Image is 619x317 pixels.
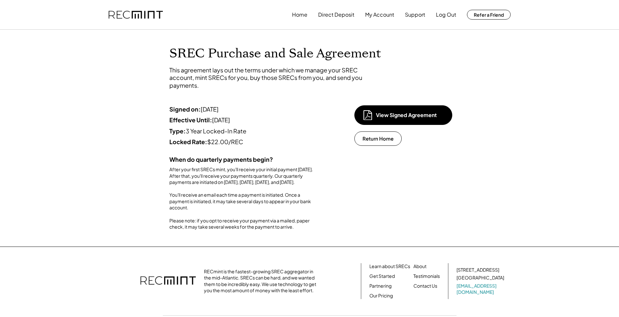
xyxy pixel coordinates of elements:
strong: Type: [169,127,186,135]
a: Our Pricing [369,293,393,299]
div: 3 Year Locked-In Rate [169,127,316,135]
strong: Signed on: [169,105,201,113]
button: Support [405,8,425,21]
button: Return Home [354,131,402,146]
a: About [413,263,426,270]
img: recmint-logotype%403x.png [140,270,196,293]
strong: Effective Until: [169,116,212,124]
img: recmint-logotype%403x.png [109,11,163,19]
a: Learn about SRECs [369,263,410,270]
strong: When do quarterly payments begin? [169,156,273,163]
button: Direct Deposit [318,8,354,21]
div: This agreement lays out the terms under which we manage your SREC account, mint SRECs for you, bu... [169,66,365,89]
div: After your first SRECs mint, you'll receive your initial payment [DATE]. After that, you'll recei... [169,166,316,230]
div: View Signed Agreement [376,112,441,119]
a: Testimonials [413,273,440,279]
div: RECmint is the fastest-growing SREC aggregator in the mid-Atlantic. SRECs can be hard, and we wan... [204,268,320,294]
a: Contact Us [413,283,437,289]
div: [DATE] [169,116,316,124]
div: $22.00/REC [169,138,316,145]
strong: Locked Rate: [169,138,207,145]
button: Log Out [436,8,456,21]
button: My Account [365,8,394,21]
a: Partnering [369,283,392,289]
button: Home [292,8,307,21]
div: [GEOGRAPHIC_DATA] [457,275,504,281]
button: Refer a Friend [467,10,511,20]
h1: SREC Purchase and Sale Agreement [169,46,450,61]
div: [DATE] [169,105,316,113]
a: [EMAIL_ADDRESS][DOMAIN_NAME] [457,283,505,295]
div: [STREET_ADDRESS] [457,267,499,273]
a: Get Started [369,273,395,279]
